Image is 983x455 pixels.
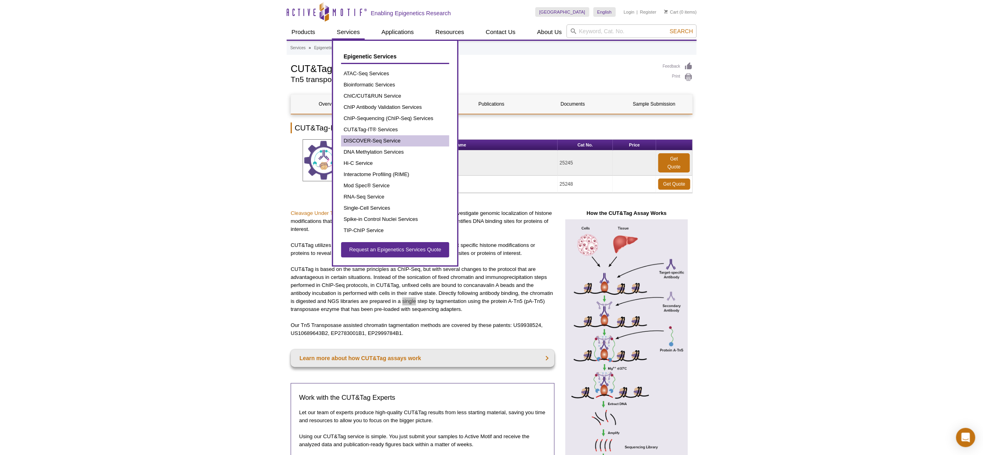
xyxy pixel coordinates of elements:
[664,7,696,17] li: (0 items)
[956,428,975,447] div: Open Intercom Messenger
[299,433,546,449] p: Using our CUT&Tag service is simple. You just submit your samples to Active Motif and receive the...
[558,150,613,176] td: 25245
[291,76,654,83] h2: Tn5 transposase assisted chromatin profiling
[341,191,449,202] a: RNA-Seq Service
[664,9,678,15] a: Cart
[332,24,365,40] a: Services
[670,28,693,34] span: Search
[291,209,554,233] p: is a method to investigate genomic localization of histone modifications that reveals interaction...
[291,62,654,74] h1: CUT&Tag-IT Service
[291,321,554,337] p: Our Tn5 Transposase assisted chromatin tagmentation methods are covered by these patents: US99385...
[341,242,449,257] a: Request an Epigenetics Services Quote
[291,122,692,133] h2: CUT&Tag-IT Service Overview
[377,24,419,40] a: Applications
[341,202,449,214] a: Single-Cell Services
[290,44,305,52] a: Services
[371,10,451,17] h2: Enabling Epigenetics Research
[363,176,558,193] td: CUT&Tag-IT Service for Tissue
[341,169,449,180] a: Interactome Profiling (RIME)
[291,210,419,216] a: Cleavage Under Targets and Tagmentation (CUT&Tag)
[453,94,529,114] a: Publications
[291,349,554,367] a: Learn more about how CUT&Tag assays work
[314,44,349,52] a: Epigenetic Services
[662,73,692,82] a: Print
[658,178,690,190] a: Get Quote
[341,124,449,135] a: CUT&Tag-IT® Services
[291,265,554,313] p: CUT&Tag is based on the same principles as ChIP-Seq, but with several changes to the protocol tha...
[664,10,668,14] img: Your Cart
[431,24,469,40] a: Resources
[535,7,589,17] a: [GEOGRAPHIC_DATA]
[287,24,320,40] a: Products
[299,409,546,425] p: Let our team of experts produce high-quality CUT&Tag results from less starting material, saving ...
[616,94,692,114] a: Sample Submission
[535,94,610,114] a: Documents
[309,46,311,50] li: »
[341,135,449,146] a: DISCOVER-Seq Service
[341,49,449,64] a: Epigenetic Services
[566,24,696,38] input: Keyword, Cat. No.
[658,153,690,172] a: Get Quote
[341,225,449,236] a: TIP-ChIP Service
[291,94,366,114] a: Overview
[363,150,558,176] td: CUT&Tag-IT Service
[303,139,345,181] img: CUT&Tag Service
[640,9,656,15] a: Register
[341,146,449,158] a: DNA Methylation Services
[558,176,613,193] td: 25248
[593,7,616,17] a: English
[586,210,666,216] strong: How the CUT&Tag Assay Works
[363,140,558,150] th: Name
[341,214,449,225] a: Spike-in Control Nuclei Services
[341,102,449,113] a: ChIP Antibody Validation Services
[341,68,449,79] a: ATAC-Seq Services
[299,393,546,403] h3: Work with the CUT&Tag Experts​
[341,158,449,169] a: Hi-C Service
[636,7,638,17] li: |
[624,9,634,15] a: Login
[558,140,613,150] th: Cat No.
[343,53,396,60] span: Epigenetic Services
[341,180,449,191] a: Mod Spec® Service
[291,241,554,257] p: CUT&Tag utilizes an antibody-based enzyme tethering strategy to target specific histone modificat...
[613,140,656,150] th: Price
[481,24,520,40] a: Contact Us
[341,90,449,102] a: ChIC/CUT&RUN Service
[532,24,567,40] a: About Us
[662,62,692,71] a: Feedback
[341,79,449,90] a: Bioinformatic Services
[667,28,695,35] button: Search
[341,113,449,124] a: ChIP-Sequencing (ChIP-Seq) Services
